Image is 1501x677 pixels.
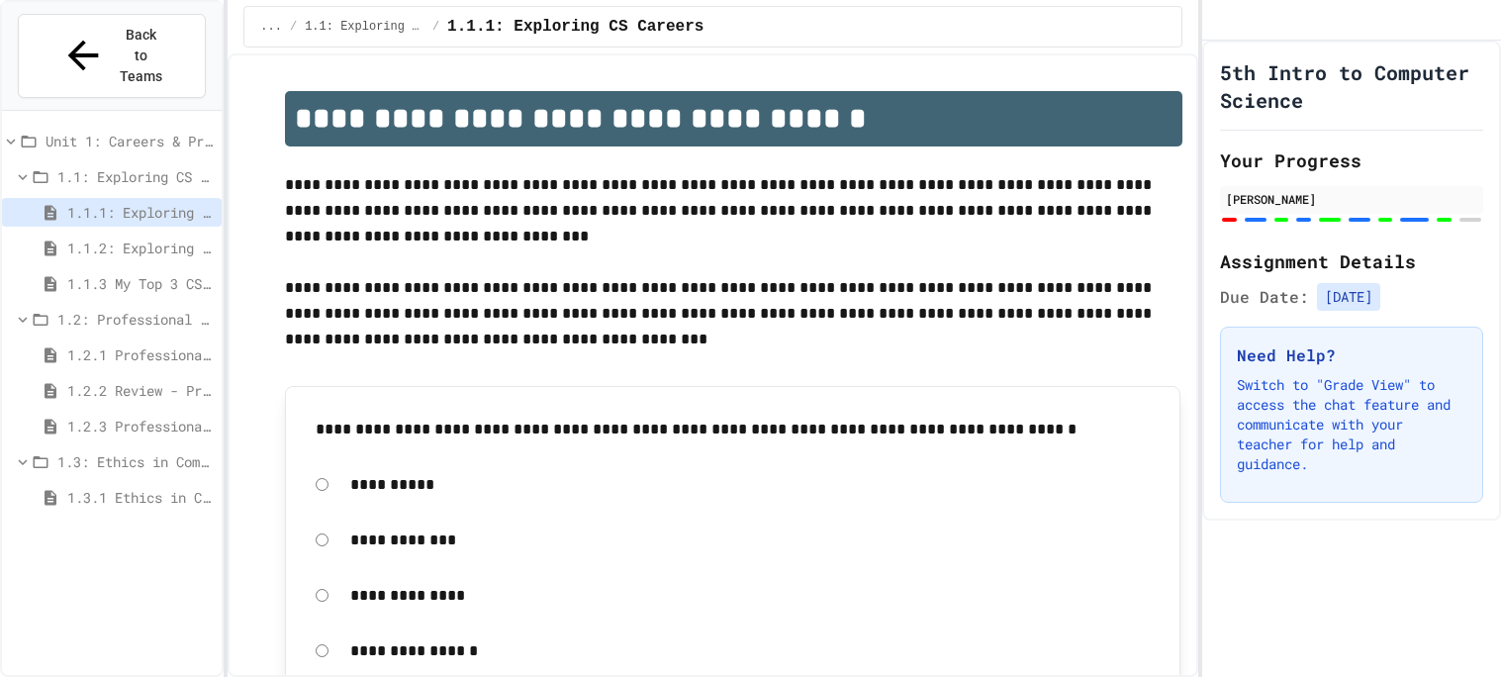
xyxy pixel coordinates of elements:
span: / [290,19,297,35]
span: 1.1: Exploring CS Careers [57,166,214,187]
span: 1.3.1 Ethics in Computer Science [67,487,214,508]
span: 1.1.3 My Top 3 CS Careers! [67,273,214,294]
span: 1.2: Professional Communication [57,309,214,330]
span: 1.2.1 Professional Communication [67,344,214,365]
button: Back to Teams [18,14,206,98]
span: 1.1.1: Exploring CS Careers [67,202,214,223]
span: [DATE] [1317,283,1380,311]
p: Switch to "Grade View" to access the chat feature and communicate with your teacher for help and ... [1237,375,1466,474]
span: 1.3: Ethics in Computing [57,451,214,472]
span: / [432,19,439,35]
span: 1.1.2: Exploring CS Careers - Review [67,238,214,258]
h3: Need Help? [1237,343,1466,367]
span: Due Date: [1220,285,1309,309]
span: 1.2.3 Professional Communication Challenge [67,416,214,436]
span: ... [260,19,282,35]
span: 1.1.1: Exploring CS Careers [447,15,704,39]
div: [PERSON_NAME] [1226,190,1477,208]
h1: 5th Intro to Computer Science [1220,58,1483,114]
span: Unit 1: Careers & Professionalism [46,131,214,151]
h2: Your Progress [1220,146,1483,174]
h2: Assignment Details [1220,247,1483,275]
span: 1.2.2 Review - Professional Communication [67,380,214,401]
span: Back to Teams [118,25,164,87]
span: 1.1: Exploring CS Careers [305,19,424,35]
